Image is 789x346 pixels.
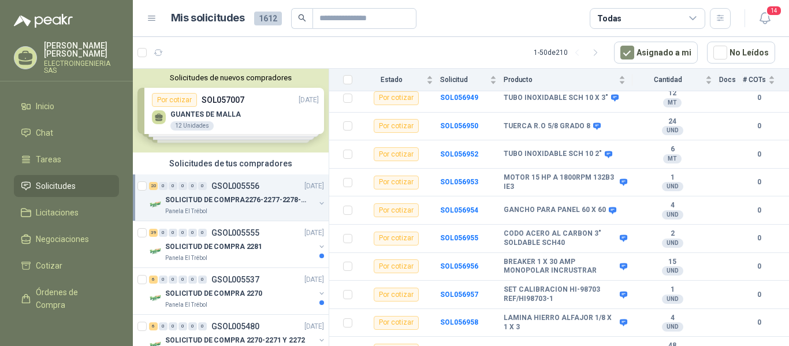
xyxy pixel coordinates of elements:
div: Por cotizar [374,176,419,189]
div: 0 [178,276,187,284]
div: 0 [188,276,197,284]
b: 4 [632,201,712,210]
b: SOL056949 [440,94,478,102]
div: 0 [198,276,207,284]
p: SOLICITUD DE COMPRA 2270-2271 Y 2272 [165,335,305,346]
span: 1612 [254,12,282,25]
span: Solicitudes [36,180,76,192]
th: Producto [504,69,632,91]
div: 0 [169,322,177,330]
span: Cantidad [632,76,703,84]
th: Docs [719,69,743,91]
div: UND [662,322,683,332]
th: Solicitud [440,69,504,91]
b: TUBO INOXIDABLE SCH 10 2" [504,150,602,159]
b: SOL056950 [440,122,478,130]
b: 6 [632,145,712,154]
img: Company Logo [149,244,163,258]
img: Company Logo [149,291,163,305]
p: Panela El Trébol [165,207,207,216]
div: Por cotizar [374,203,419,217]
p: [DATE] [304,228,324,239]
b: 0 [743,289,775,300]
span: Órdenes de Compra [36,286,108,311]
div: Por cotizar [374,232,419,245]
span: 14 [766,5,782,16]
div: 20 [149,182,158,190]
button: Asignado a mi [614,42,698,64]
b: 0 [743,261,775,272]
div: 39 [149,229,158,237]
div: UND [662,126,683,135]
div: MT [663,98,682,107]
div: Por cotizar [374,316,419,330]
a: Cotizar [14,255,119,277]
b: TUERCA R.O 5/8 GRADO 8 [504,122,590,131]
b: 4 [632,314,712,323]
th: Cantidad [632,69,719,91]
h1: Mis solicitudes [171,10,245,27]
a: Licitaciones [14,202,119,224]
div: UND [662,266,683,276]
a: Solicitudes [14,175,119,197]
a: SOL056955 [440,234,478,242]
p: [DATE] [304,274,324,285]
span: Producto [504,76,616,84]
img: Company Logo [149,198,163,211]
a: Chat [14,122,119,144]
span: Cotizar [36,259,62,272]
div: 0 [159,182,168,190]
div: Por cotizar [374,91,419,105]
b: 24 [632,117,712,127]
p: SOLICITUD DE COMPRA 2270 [165,288,262,299]
b: 0 [743,177,775,188]
b: 0 [743,205,775,216]
button: Solicitudes de nuevos compradores [137,73,324,82]
div: Por cotizar [374,259,419,273]
div: 0 [159,276,168,284]
div: UND [662,210,683,219]
p: Panela El Trébol [165,254,207,263]
div: 1 - 50 de 210 [534,43,605,62]
b: 0 [743,149,775,160]
div: Todas [597,12,621,25]
div: 0 [169,229,177,237]
a: SOL056952 [440,150,478,158]
span: search [298,14,306,22]
p: GSOL005480 [211,322,259,330]
b: GANCHO PARA PANEL 60 X 60 [504,206,606,215]
b: SOL056956 [440,262,478,270]
b: CODO ACERO AL CARBON 3" SOLDABLE SCH40 [504,229,617,247]
div: Solicitudes de nuevos compradoresPor cotizarSOL057007[DATE] GUANTES DE MALLA12 UnidadesPor cotiza... [133,69,329,152]
div: 0 [178,322,187,330]
button: 14 [754,8,775,29]
p: GSOL005556 [211,182,259,190]
a: SOL056958 [440,318,478,326]
p: Panela El Trébol [165,300,207,310]
span: # COTs [743,76,766,84]
img: Logo peakr [14,14,73,28]
b: SET CALIBRACION HI-98703 REF/HI98703-1 [504,285,617,303]
div: 0 [159,322,168,330]
b: SOL056953 [440,178,478,186]
a: 39 0 0 0 0 0 GSOL005555[DATE] Company LogoSOLICITUD DE COMPRA 2281Panela El Trébol [149,226,326,263]
b: 12 [632,89,712,98]
p: GSOL005555 [211,229,259,237]
div: UND [662,239,683,248]
b: 1 [632,173,712,183]
a: 20 0 0 0 0 0 GSOL005556[DATE] Company LogoSOLICITUD DE COMPRA2276-2277-2278-2284-2285-Panela El T... [149,179,326,216]
div: 0 [188,229,197,237]
div: Por cotizar [374,288,419,302]
div: 0 [198,229,207,237]
div: 0 [188,322,197,330]
th: Estado [359,69,440,91]
b: 0 [743,121,775,132]
b: LAMINA HIERRO ALFAJOR 1/8 X 1 X 3 [504,314,617,332]
div: 6 [149,276,158,284]
b: 1 [632,285,712,295]
a: SOL056957 [440,291,478,299]
div: UND [662,295,683,304]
